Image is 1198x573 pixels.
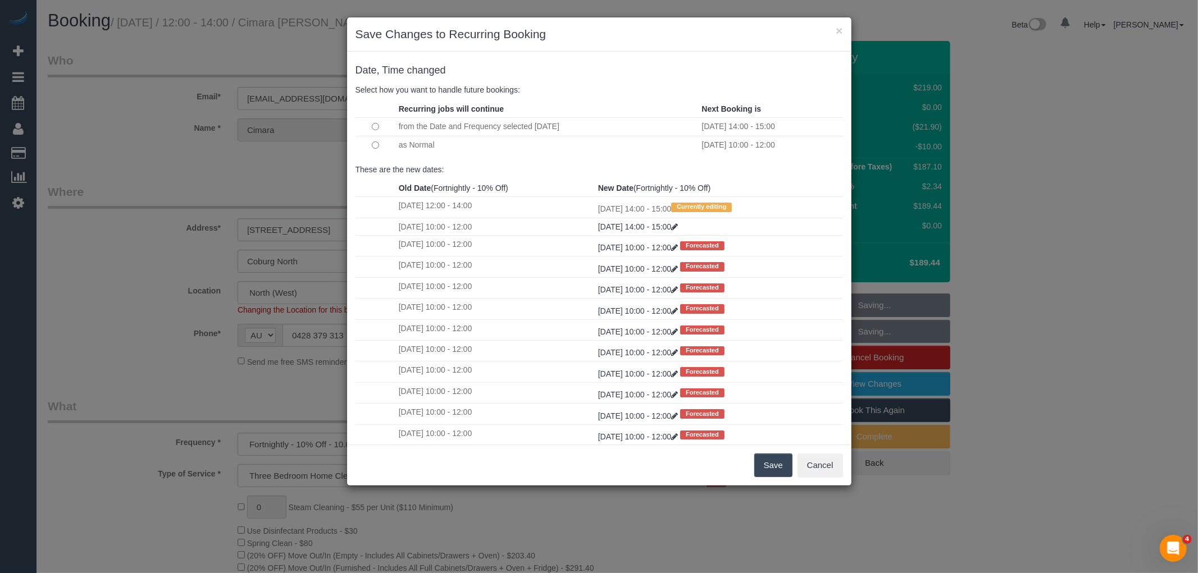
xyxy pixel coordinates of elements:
[598,390,680,399] a: [DATE] 10:00 - 12:00
[396,424,595,445] td: [DATE] 10:00 - 12:00
[396,382,595,403] td: [DATE] 10:00 - 12:00
[396,340,595,361] td: [DATE] 10:00 - 12:00
[680,430,725,439] span: Forecasted
[699,117,842,136] td: [DATE] 14:00 - 15:00
[396,319,595,340] td: [DATE] 10:00 - 12:00
[396,197,595,218] td: [DATE] 12:00 - 14:00
[671,203,732,212] span: Currently editing
[598,285,680,294] a: [DATE] 10:00 - 12:00
[680,409,725,418] span: Forecasted
[702,104,761,113] strong: Next Booking is
[680,367,725,376] span: Forecasted
[680,283,725,292] span: Forecasted
[680,304,725,313] span: Forecasted
[680,346,725,355] span: Forecasted
[396,218,595,235] td: [DATE] 10:00 - 12:00
[680,262,725,271] span: Forecasted
[754,453,792,477] button: Save
[699,136,842,154] td: [DATE] 10:00 - 12:00
[356,65,843,76] h4: changed
[680,326,725,334] span: Forecasted
[396,136,699,154] td: as Normal
[598,369,680,378] a: [DATE] 10:00 - 12:00
[598,222,678,231] a: [DATE] 14:00 - 15:00
[598,348,680,357] a: [DATE] 10:00 - 12:00
[1183,535,1192,544] span: 4
[598,243,680,252] a: [DATE] 10:00 - 12:00
[598,306,680,315] a: [DATE] 10:00 - 12:00
[595,197,843,218] td: [DATE] 14:00 - 15:00
[836,25,842,36] button: ×
[680,388,725,397] span: Forecasted
[356,164,843,175] p: These are the new dates:
[396,117,699,136] td: from the Date and Frequency selected [DATE]
[399,184,431,192] strong: Old Date
[399,104,504,113] strong: Recurring jobs will continue
[598,411,680,420] a: [DATE] 10:00 - 12:00
[396,235,595,256] td: [DATE] 10:00 - 12:00
[598,327,680,336] a: [DATE] 10:00 - 12:00
[595,180,843,197] th: (Fortnightly - 10% Off)
[598,264,680,273] a: [DATE] 10:00 - 12:00
[396,404,595,424] td: [DATE] 10:00 - 12:00
[396,299,595,319] td: [DATE] 10:00 - 12:00
[680,241,725,250] span: Forecasted
[598,184,634,192] strong: New Date
[396,180,595,197] th: (Fortnightly - 10% Off)
[356,84,843,95] p: Select how you want to handle future bookings:
[396,256,595,277] td: [DATE] 10:00 - 12:00
[356,65,404,76] span: Date, Time
[798,453,843,477] button: Cancel
[356,26,843,43] h3: Save Changes to Recurring Booking
[598,432,680,441] a: [DATE] 10:00 - 12:00
[396,277,595,298] td: [DATE] 10:00 - 12:00
[1160,535,1187,562] iframe: Intercom live chat
[396,361,595,382] td: [DATE] 10:00 - 12:00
